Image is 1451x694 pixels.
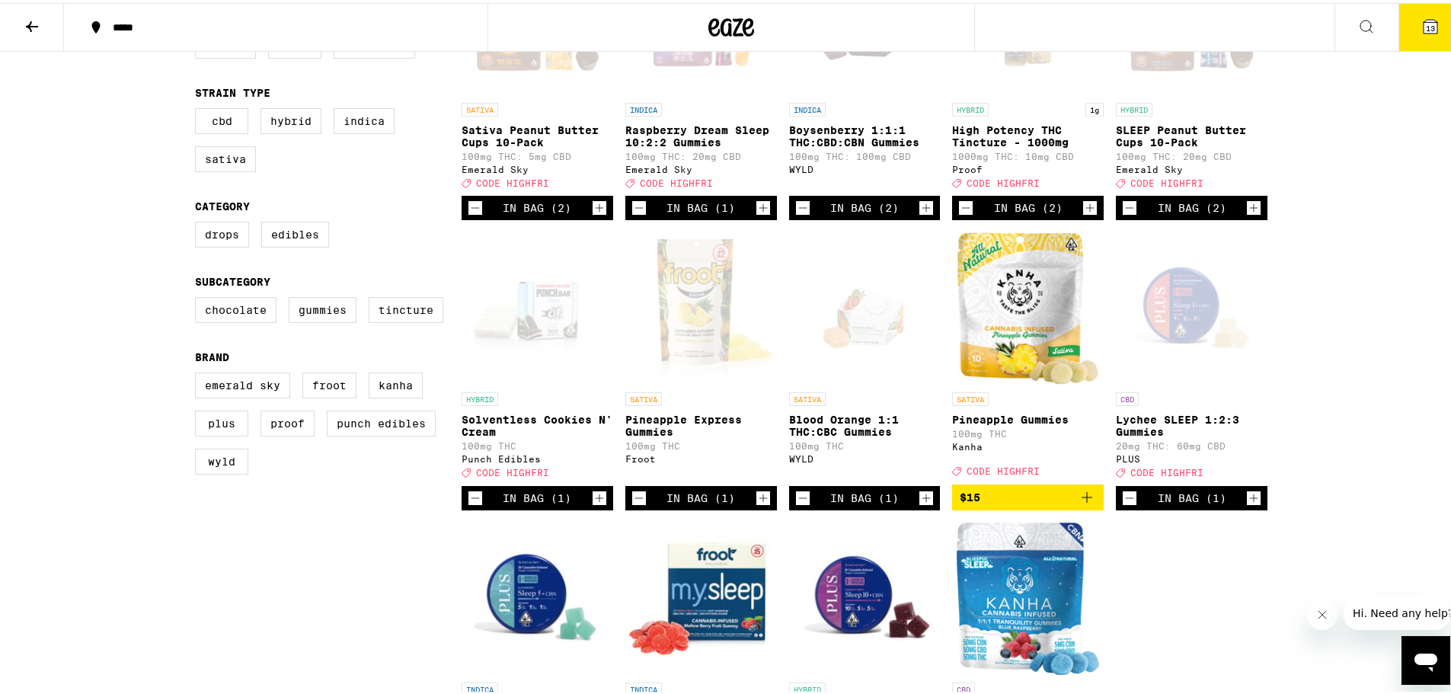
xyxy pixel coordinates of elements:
[334,105,395,131] label: Indica
[789,411,941,435] p: Blood Orange 1:1 THC:CBC Gummies
[1344,593,1450,627] iframe: Message from company
[967,464,1040,474] span: CODE HIGHFRI
[952,411,1104,423] p: Pineapple Gummies
[952,162,1104,171] div: Proof
[1116,438,1267,448] p: 20mg THC: 60mg CBD
[195,348,229,360] legend: Brand
[1122,197,1137,213] button: Decrement
[195,408,248,433] label: PLUS
[952,121,1104,146] p: High Potency THC Tincture - 1000mg
[1307,596,1338,627] iframe: Close message
[1130,175,1203,185] span: CODE HIGHFRI
[952,100,989,114] p: HYBRID
[476,465,549,475] span: CODE HIGHFRI
[756,488,771,503] button: Increment
[789,149,941,158] p: 100mg THC: 100mg CBD
[625,162,777,171] div: Emerald Sky
[1116,411,1267,435] p: Lychee SLEEP 1:2:3 Gummies
[468,197,483,213] button: Decrement
[795,488,810,503] button: Decrement
[958,197,973,213] button: Decrement
[195,446,248,472] label: WYLD
[1116,229,1267,482] a: Open page for Lychee SLEEP 1:2:3 Gummies from PLUS
[967,175,1040,185] span: CODE HIGHFRI
[462,229,613,482] a: Open page for Solventless Cookies N' Cream from Punch Edibles
[503,489,571,501] div: In Bag (1)
[952,229,1104,481] a: Open page for Pineapple Gummies from Kanha
[327,408,436,433] label: Punch Edibles
[462,520,613,672] img: PLUS - Cloudberry SLEEP 5:1:1 Gummies
[625,389,662,403] p: SATIVA
[830,199,899,211] div: In Bag (2)
[789,121,941,146] p: Boysenberry 1:1:1 THC:CBD:CBN Gummies
[1116,389,1139,403] p: CBD
[625,680,662,693] p: INDICA
[302,369,356,395] label: Froot
[625,121,777,146] p: Raspberry Dream Sleep 10:2:2 Gummies
[1158,199,1226,211] div: In Bag (2)
[952,149,1104,158] p: 1000mg THC: 10mg CBD
[952,426,1104,436] p: 100mg THC
[666,489,735,501] div: In Bag (1)
[625,149,777,158] p: 100mg THC: 20mg CBD
[260,408,315,433] label: Proof
[952,680,975,693] p: CBD
[957,520,1099,672] img: Kanha - Tranquillity Sleep 1:1:1 CBN:CBG Gummies
[1130,465,1203,475] span: CODE HIGHFRI
[462,680,498,693] p: INDICA
[462,162,613,171] div: Emerald Sky
[1116,100,1152,114] p: HYBRID
[1085,100,1104,114] p: 1g
[789,389,826,403] p: SATIVA
[1116,162,1267,171] div: Emerald Sky
[462,389,498,403] p: HYBRID
[631,488,647,503] button: Decrement
[789,229,941,482] a: Open page for Blood Orange 1:1 THC:CBC Gummies from WYLD
[789,438,941,448] p: 100mg THC
[195,219,249,245] label: Drops
[462,121,613,146] p: Sativa Peanut Butter Cups 10-Pack
[625,100,662,114] p: INDICA
[195,369,290,395] label: Emerald Sky
[625,451,777,461] div: Froot
[462,100,498,114] p: SATIVA
[789,520,941,672] img: PLUS - Midnight Berry SLEEP 10:5:5 Gummies
[476,175,549,185] span: CODE HIGHFRI
[468,488,483,503] button: Decrement
[756,197,771,213] button: Increment
[195,273,270,285] legend: Subcategory
[260,105,321,131] label: Hybrid
[830,489,899,501] div: In Bag (1)
[789,680,826,693] p: HYBRID
[1246,488,1261,503] button: Increment
[9,11,110,23] span: Hi. Need any help?
[789,162,941,171] div: WYLD
[592,197,607,213] button: Increment
[960,488,980,501] span: $15
[640,175,713,185] span: CODE HIGHFRI
[952,389,989,403] p: SATIVA
[195,84,270,96] legend: Strain Type
[592,488,607,503] button: Increment
[952,481,1104,507] button: Add to bag
[462,451,613,461] div: Punch Edibles
[1116,121,1267,146] p: SLEEP Peanut Butter Cups 10-Pack
[625,438,777,448] p: 100mg THC
[789,451,941,461] div: WYLD
[462,149,613,158] p: 100mg THC: 5mg CBD
[369,369,423,395] label: Kanha
[289,294,356,320] label: Gummies
[462,411,613,435] p: Solventless Cookies N' Cream
[503,199,571,211] div: In Bag (2)
[195,105,248,131] label: CBD
[952,439,1104,449] div: Kanha
[462,438,613,448] p: 100mg THC
[625,520,777,672] img: Froot - M.Y. SLEEP 5:2:2 Gummies
[369,294,443,320] label: Tincture
[1082,197,1098,213] button: Increment
[261,219,329,245] label: Edibles
[666,199,735,211] div: In Bag (1)
[631,197,647,213] button: Decrement
[195,294,276,320] label: Chocolate
[195,197,250,209] legend: Category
